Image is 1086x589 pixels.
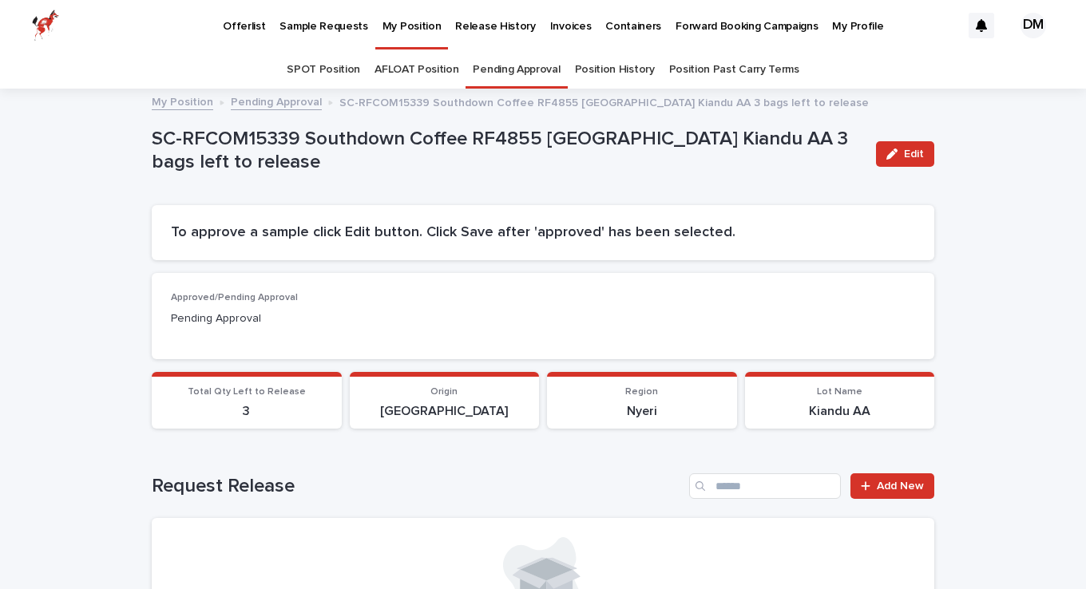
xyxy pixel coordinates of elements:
[287,51,360,89] a: SPOT Position
[755,404,925,419] p: Kiandu AA
[689,473,841,499] input: Search
[850,473,934,499] a: Add New
[339,93,869,110] p: SC-RFCOM15339 Southdown Coffee RF4855 [GEOGRAPHIC_DATA] Kiandu AA 3 bags left to release
[625,387,658,397] span: Region
[1021,13,1046,38] div: DM
[188,387,306,397] span: Total Qty Left to Release
[904,148,924,160] span: Edit
[430,387,458,397] span: Origin
[171,293,298,302] span: Approved/Pending Approval
[669,51,799,89] a: Position Past Carry Terms
[161,404,332,419] p: 3
[876,141,934,167] button: Edit
[375,51,458,89] a: AFLOAT Position
[359,404,530,419] p: [GEOGRAPHIC_DATA]
[152,128,863,174] p: SC-RFCOM15339 Southdown Coffee RF4855 [GEOGRAPHIC_DATA] Kiandu AA 3 bags left to release
[152,92,213,110] a: My Position
[171,310,406,327] p: Pending Approval
[557,404,727,419] p: Nyeri
[473,51,560,89] a: Pending Approval
[877,480,924,492] span: Add New
[231,92,322,110] a: Pending Approval
[817,387,862,397] span: Lot Name
[152,475,683,498] h1: Request Release
[32,10,59,42] img: zttTXibQQrCfv9chImQE
[171,224,915,242] h2: To approve a sample click Edit button. Click Save after 'approved' has been selected.
[575,51,655,89] a: Position History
